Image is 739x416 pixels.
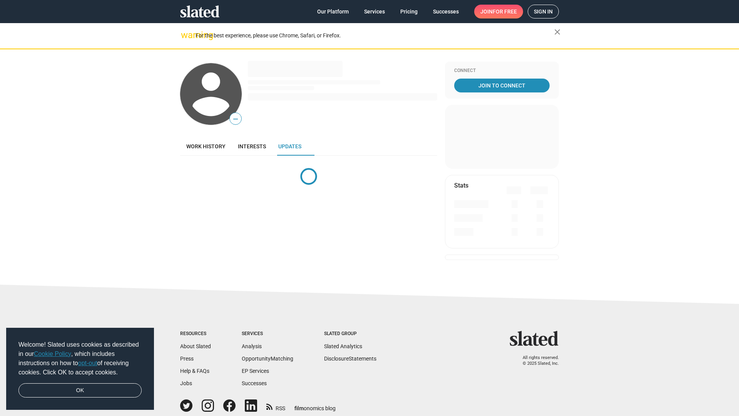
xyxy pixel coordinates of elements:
a: Cookie Policy [34,351,71,357]
span: Sign in [534,5,553,18]
a: filmonomics blog [294,399,336,412]
div: Connect [454,68,550,74]
a: Sign in [528,5,559,18]
a: About Slated [180,343,211,349]
span: Our Platform [317,5,349,18]
span: Services [364,5,385,18]
a: Our Platform [311,5,355,18]
a: Interests [232,137,272,156]
div: Slated Group [324,331,376,337]
a: Joinfor free [474,5,523,18]
a: Services [358,5,391,18]
a: Pricing [394,5,424,18]
span: Welcome! Slated uses cookies as described in our , which includes instructions on how to of recei... [18,340,142,377]
span: Successes [433,5,459,18]
p: All rights reserved. © 2025 Slated, Inc. [515,355,559,366]
a: Updates [272,137,308,156]
div: Resources [180,331,211,337]
span: Interests [238,143,266,149]
a: DisclosureStatements [324,356,376,362]
a: EP Services [242,368,269,374]
a: Slated Analytics [324,343,362,349]
a: Help & FAQs [180,368,209,374]
span: film [294,405,304,411]
mat-card-title: Stats [454,181,468,190]
a: opt-out [78,360,97,366]
a: OpportunityMatching [242,356,293,362]
div: Services [242,331,293,337]
a: RSS [266,400,285,412]
a: Join To Connect [454,79,550,92]
span: for free [493,5,517,18]
a: Jobs [180,380,192,386]
a: Successes [242,380,267,386]
a: Analysis [242,343,262,349]
div: For the best experience, please use Chrome, Safari, or Firefox. [196,30,554,41]
span: Join To Connect [456,79,548,92]
span: Updates [278,143,301,149]
mat-icon: close [553,27,562,37]
span: — [230,114,241,124]
span: Work history [186,143,226,149]
a: dismiss cookie message [18,383,142,398]
a: Successes [427,5,465,18]
div: cookieconsent [6,328,154,410]
a: Press [180,356,194,362]
a: Work history [180,137,232,156]
span: Pricing [400,5,418,18]
span: Join [480,5,517,18]
mat-icon: warning [181,30,190,40]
